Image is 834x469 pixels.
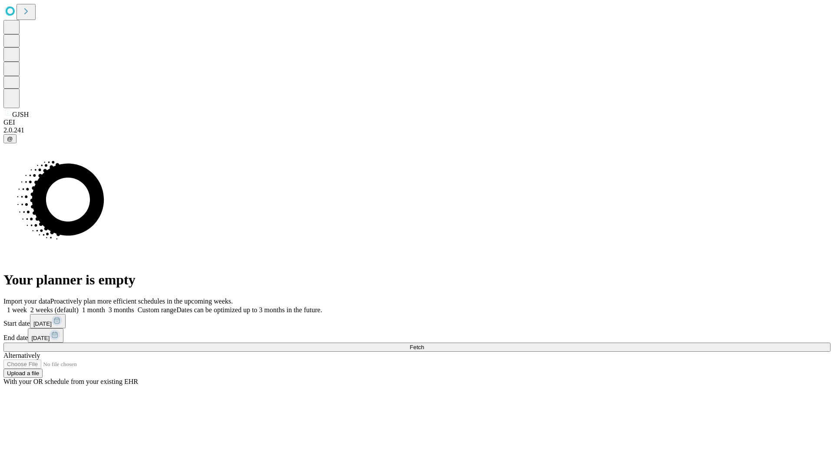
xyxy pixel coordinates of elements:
span: Dates can be optimized up to 3 months in the future. [176,306,322,314]
div: Start date [3,314,831,328]
span: [DATE] [33,320,52,327]
div: 2.0.241 [3,126,831,134]
button: Fetch [3,343,831,352]
span: 3 months [109,306,134,314]
span: Alternatively [3,352,40,359]
span: 1 month [82,306,105,314]
span: 1 week [7,306,27,314]
div: End date [3,328,831,343]
span: Custom range [138,306,176,314]
span: GJSH [12,111,29,118]
span: @ [7,135,13,142]
button: [DATE] [30,314,66,328]
h1: Your planner is empty [3,272,831,288]
span: Proactively plan more efficient schedules in the upcoming weeks. [50,297,233,305]
span: [DATE] [31,335,50,341]
span: Fetch [410,344,424,350]
span: With your OR schedule from your existing EHR [3,378,138,385]
span: 2 weeks (default) [30,306,79,314]
span: Import your data [3,297,50,305]
button: Upload a file [3,369,43,378]
button: [DATE] [28,328,63,343]
button: @ [3,134,17,143]
div: GEI [3,119,831,126]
